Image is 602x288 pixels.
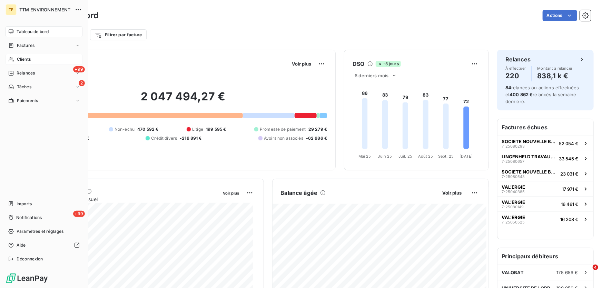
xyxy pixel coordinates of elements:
h2: 2 047 494,27 € [39,90,327,110]
h6: Principaux débiteurs [497,248,593,265]
span: 6 derniers mois [355,73,388,78]
span: Tableau de bord [17,29,49,35]
span: Factures [17,42,34,49]
span: Promesse de paiement [260,126,306,132]
span: 400 862 € [510,92,533,97]
span: 7-25040385 [502,190,525,194]
span: SOCIETE NOUVELLE BEHEM SNB [502,169,557,175]
span: Paramètres et réglages [17,228,63,235]
button: Actions [543,10,577,21]
h6: DSO [353,60,364,68]
span: VAL'ERGIE [502,199,525,205]
span: Avoirs non associés [264,135,303,141]
span: 33 545 € [559,156,578,161]
span: 7-25050525 [502,220,525,224]
span: 17 971 € [562,186,578,192]
span: 7-25080293 [502,144,525,148]
iframe: Intercom live chat [579,265,595,281]
span: 84 [505,85,511,90]
span: Déconnexion [17,256,43,262]
span: Aide [17,242,26,248]
tspan: Juil. 25 [398,154,412,159]
span: Voir plus [292,61,311,67]
h4: 838,1 k € [537,70,573,81]
span: LINGENHELD TRAVAUX SPECIAUX [502,154,556,159]
span: 470 592 € [137,126,158,132]
span: Clients [17,56,31,62]
span: 4 [593,265,598,270]
span: -5 jours [376,61,401,67]
span: Litige [192,126,203,132]
span: Paiements [17,98,38,104]
button: Voir plus [290,61,313,67]
h4: 220 [505,70,526,81]
button: SOCIETE NOUVELLE BEHEM SNB7-2508054323 031 € [497,166,593,181]
button: Filtrer par facture [90,29,147,40]
span: VAL'ERGIE [502,215,525,220]
span: 2 [79,80,85,86]
span: TTM ENVIRONNEMENT [19,7,71,12]
span: Montant à relancer [537,66,573,70]
button: Voir plus [440,190,464,196]
span: 23 031 € [560,171,578,177]
tspan: Août 25 [418,154,433,159]
span: 29 279 € [308,126,327,132]
span: SOCIETE NOUVELLE BEHEM SNB [502,139,556,144]
span: relances ou actions effectuées et relancés la semaine dernière. [505,85,579,104]
span: Notifications [16,215,42,221]
a: Aide [6,240,82,251]
span: 16 461 € [561,201,578,207]
span: -216 891 € [180,135,202,141]
span: Tâches [17,84,31,90]
span: VAL'ERGIE [502,184,525,190]
button: LINGENHELD TRAVAUX SPECIAUX7-2508065733 545 € [497,151,593,166]
span: 175 659 € [557,270,578,275]
button: VAL'ERGIE7-2504038517 971 € [497,181,593,196]
span: 7-25080657 [502,159,524,163]
span: 16 208 € [560,217,578,222]
span: 7-25080543 [502,175,525,179]
span: Relances [17,70,35,76]
button: Voir plus [221,190,241,196]
span: Chiffre d'affaires mensuel [39,196,218,203]
h6: Factures échues [497,119,593,136]
h6: Balance âgée [281,189,318,197]
img: Logo LeanPay [6,273,48,284]
button: VAL'ERGIE7-2508014916 461 € [497,196,593,211]
span: À effectuer [505,66,526,70]
span: 52 054 € [559,141,578,146]
span: Non-échu [115,126,135,132]
span: Voir plus [223,191,239,196]
tspan: [DATE] [460,154,473,159]
tspan: Juin 25 [378,154,392,159]
tspan: Sept. 25 [438,154,454,159]
span: VALOBAT [502,270,524,275]
span: 199 595 € [206,126,226,132]
span: Voir plus [442,190,462,196]
button: SOCIETE NOUVELLE BEHEM SNB7-2508029352 054 € [497,136,593,151]
span: +99 [73,211,85,217]
tspan: Mai 25 [358,154,371,159]
span: 7-25080149 [502,205,524,209]
span: Crédit divers [151,135,177,141]
div: TE [6,4,17,15]
span: -62 686 € [306,135,327,141]
span: +99 [73,66,85,72]
button: VAL'ERGIE7-2505052516 208 € [497,211,593,227]
h6: Relances [505,55,531,63]
span: Imports [17,201,32,207]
